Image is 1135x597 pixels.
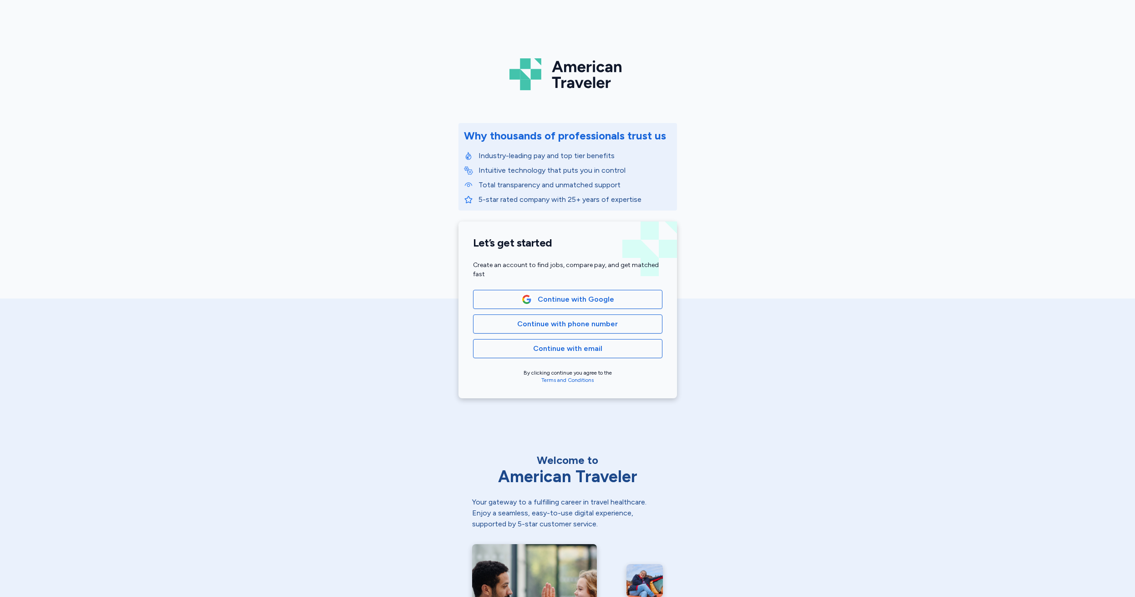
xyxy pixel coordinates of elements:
div: American Traveler [472,468,663,486]
button: Google LogoContinue with Google [473,290,662,309]
div: Why thousands of professionals trust us [464,129,666,143]
div: Your gateway to a fulfilling career in travel healthcare. Enjoy a seamless, easy-to-use digital e... [472,497,663,530]
span: Continue with phone number [517,319,618,329]
img: Google Logo [522,294,532,304]
div: Welcome to [472,453,663,468]
span: Continue with Google [538,294,614,305]
div: By clicking continue you agree to the [473,369,662,384]
h1: Let’s get started [473,236,662,250]
a: Terms and Conditions [541,377,594,383]
p: Total transparency and unmatched support [478,180,672,190]
p: Industry-leading pay and top tier benefits [478,150,672,161]
p: Intuitive technology that puts you in control [478,165,672,176]
img: ER nurse relaxing after a long day [626,564,663,597]
img: Logo [509,55,626,94]
span: Continue with email [533,343,602,354]
button: Continue with email [473,339,662,358]
button: Continue with phone number [473,314,662,334]
div: Create an account to find jobs, compare pay, and get matched fast [473,261,662,279]
p: 5-star rated company with 25+ years of expertise [478,194,672,205]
